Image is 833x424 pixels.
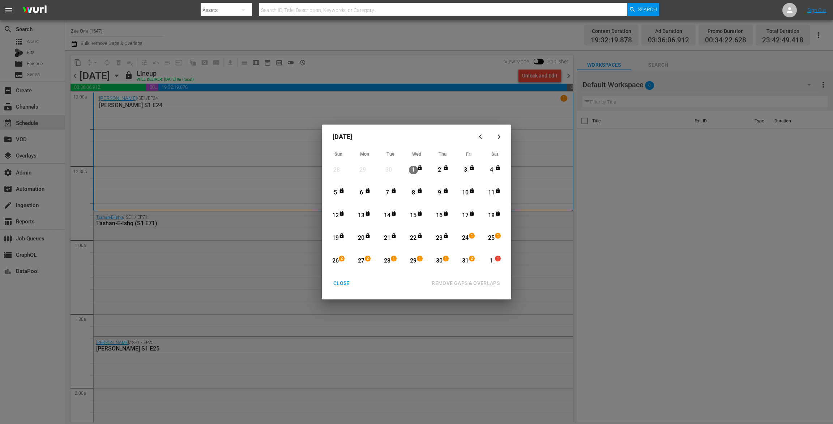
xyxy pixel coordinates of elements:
[357,211,366,220] div: 13
[487,166,496,174] div: 4
[409,211,418,220] div: 15
[325,277,358,290] button: CLOSE
[439,151,447,157] span: Thu
[384,166,393,174] div: 30
[339,256,344,261] span: 2
[435,234,444,242] div: 23
[357,189,366,197] div: 6
[435,257,444,265] div: 30
[383,211,392,220] div: 14
[331,234,340,242] div: 19
[487,211,496,220] div: 18
[325,149,508,273] div: Month View
[17,2,52,19] img: ans4CAIJ8jUAAAAAAAAAAAAAAAAAAAAAAAAgQb4GAAAAAAAAAAAAAAAAAAAAAAAAJMjXAAAAAAAAAAAAAAAAAAAAAAAAgAT5G...
[331,211,340,220] div: 12
[491,151,498,157] span: Sat
[325,128,473,146] div: [DATE]
[461,257,470,265] div: 31
[417,256,422,261] span: 1
[807,7,826,13] a: Sign Out
[357,257,366,265] div: 27
[383,189,392,197] div: 7
[487,234,496,242] div: 25
[495,256,500,261] span: 1
[461,234,470,242] div: 24
[435,211,444,220] div: 16
[495,233,500,239] span: 1
[360,151,369,157] span: Mon
[461,189,470,197] div: 10
[466,151,471,157] span: Fri
[328,279,355,288] div: CLOSE
[391,256,396,261] span: 1
[469,233,474,239] span: 1
[461,166,470,174] div: 3
[357,234,366,242] div: 20
[383,234,392,242] div: 21
[334,151,342,157] span: Sun
[409,257,418,265] div: 29
[365,256,370,261] span: 2
[469,256,474,261] span: 2
[331,189,340,197] div: 5
[412,151,421,157] span: Wed
[487,257,496,265] div: 1
[386,151,394,157] span: Tue
[358,166,367,174] div: 29
[638,3,657,16] span: Search
[409,189,418,197] div: 8
[487,189,496,197] div: 11
[383,257,392,265] div: 28
[435,166,444,174] div: 2
[409,234,418,242] div: 22
[435,189,444,197] div: 9
[331,257,340,265] div: 26
[443,256,448,261] span: 1
[409,166,418,174] div: 1
[4,6,13,14] span: menu
[461,211,470,220] div: 17
[332,166,341,174] div: 28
